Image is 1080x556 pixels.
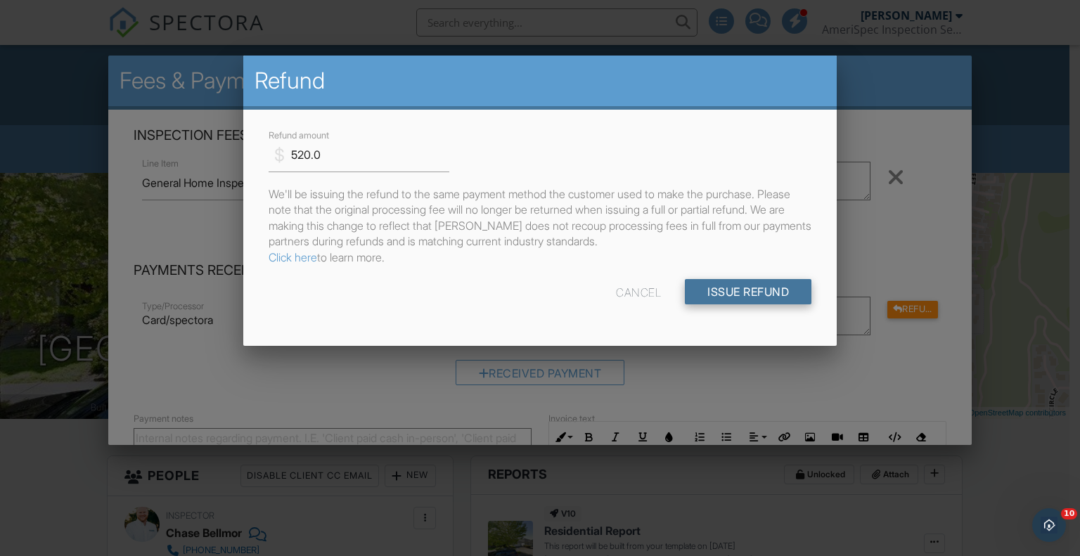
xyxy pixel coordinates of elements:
iframe: Intercom live chat [1032,508,1066,542]
a: Click here [269,250,317,264]
label: Refund amount [269,129,329,142]
span: 10 [1061,508,1077,519]
h2: Refund [255,67,826,95]
input: Issue Refund [685,279,811,304]
p: We'll be issuing the refund to the same payment method the customer used to make the purchase. Pl... [269,186,812,265]
div: $ [274,143,285,167]
div: Cancel [616,279,661,304]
